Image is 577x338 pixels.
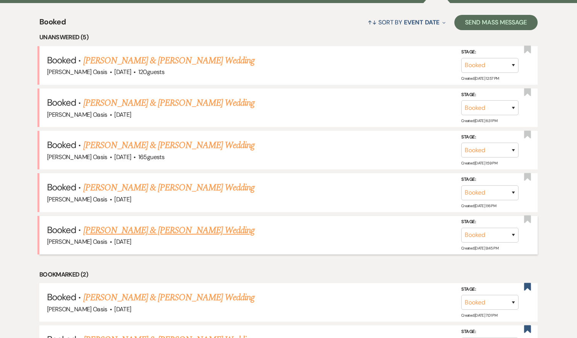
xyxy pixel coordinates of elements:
[83,224,254,237] a: [PERSON_NAME] & [PERSON_NAME] Wedding
[47,181,76,193] span: Booked
[47,111,107,119] span: [PERSON_NAME] Oasis
[47,224,76,236] span: Booked
[461,175,519,184] label: Stage:
[47,54,76,66] span: Booked
[461,90,519,99] label: Stage:
[47,291,76,303] span: Booked
[47,153,107,161] span: [PERSON_NAME] Oasis
[114,195,131,203] span: [DATE]
[47,195,107,203] span: [PERSON_NAME] Oasis
[365,12,449,32] button: Sort By Event Date
[83,181,254,195] a: [PERSON_NAME] & [PERSON_NAME] Wedding
[454,15,538,30] button: Send Mass Message
[47,305,107,313] span: [PERSON_NAME] Oasis
[461,161,497,166] span: Created: [DATE] 1:59 PM
[461,285,519,294] label: Stage:
[461,203,496,208] span: Created: [DATE] 1:16 PM
[461,218,519,226] label: Stage:
[83,138,254,152] a: [PERSON_NAME] & [PERSON_NAME] Wedding
[114,153,131,161] span: [DATE]
[138,153,164,161] span: 165 guests
[114,238,131,246] span: [DATE]
[47,97,76,108] span: Booked
[404,18,439,26] span: Event Date
[138,68,164,76] span: 120 guests
[83,54,254,68] a: [PERSON_NAME] & [PERSON_NAME] Wedding
[461,313,497,318] span: Created: [DATE] 7:01 PM
[47,238,107,246] span: [PERSON_NAME] Oasis
[461,48,519,56] label: Stage:
[461,133,519,142] label: Stage:
[39,32,538,42] li: Unanswered (5)
[114,111,131,119] span: [DATE]
[47,139,76,151] span: Booked
[461,118,497,123] span: Created: [DATE] 6:31 PM
[83,96,254,110] a: [PERSON_NAME] & [PERSON_NAME] Wedding
[368,18,377,26] span: ↑↓
[114,305,131,313] span: [DATE]
[39,270,538,280] li: Bookmarked (2)
[47,68,107,76] span: [PERSON_NAME] Oasis
[461,246,498,251] span: Created: [DATE] 9:45 PM
[461,328,519,336] label: Stage:
[114,68,131,76] span: [DATE]
[461,76,499,81] span: Created: [DATE] 12:57 PM
[83,291,254,304] a: [PERSON_NAME] & [PERSON_NAME] Wedding
[39,16,66,32] span: Booked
